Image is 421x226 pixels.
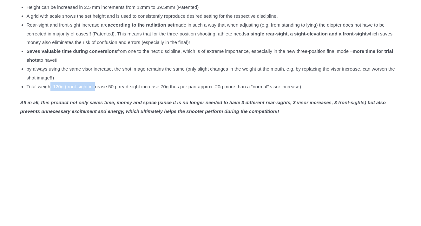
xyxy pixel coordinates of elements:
b: All in all, this product not only saves time, money and space (since it is no longer needed to ha... [20,100,386,114]
li: Total weight 120g (front-sight increase 50g, read-sight increase 70g thus per part approx. 20g mo... [27,82,401,91]
strong: Saves valuable time during conversions [27,48,117,54]
li: Height can be increased in 2.5 mm increments from 12mm to 39.5mm! (Patented) [27,3,401,12]
li: from one to the next discipline, which is of extreme importance, especially in the new three-posi... [27,47,401,65]
li: A grid with scale shows the set height and is used to consistently reproduce desired setting for ... [27,12,401,21]
li: Rear-sight and front-sight increase are made in such a way that when adjusting (e.g. from standin... [27,21,401,47]
strong: according to the radiation set [108,22,174,28]
strong: a single rear-sight, a sight-elevation and a front-sight [247,31,366,36]
li: by always using the same visor increase, the shot image remains the same (only slight changes in ... [27,65,401,82]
